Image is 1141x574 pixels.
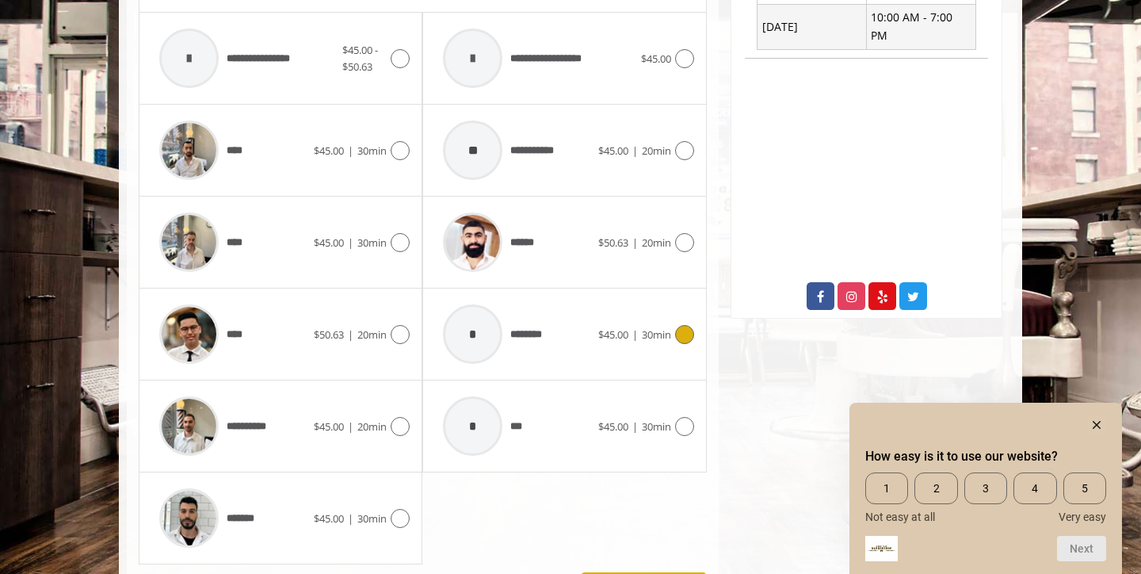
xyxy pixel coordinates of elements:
[914,473,957,504] span: 2
[314,235,344,250] span: $45.00
[314,511,344,526] span: $45.00
[632,143,638,158] span: |
[598,235,628,250] span: $50.63
[598,419,628,434] span: $45.00
[314,143,344,158] span: $45.00
[348,327,353,342] span: |
[865,473,908,504] span: 1
[348,511,353,526] span: |
[348,143,353,158] span: |
[357,327,387,342] span: 20min
[348,235,353,250] span: |
[357,419,387,434] span: 20min
[642,143,671,158] span: 20min
[1063,473,1106,504] span: 5
[866,4,975,49] td: 10:00 AM - 7:00 PM
[642,235,671,250] span: 20min
[865,473,1106,523] div: How easy is it to use our website? Select an option from 1 to 5, with 1 being Not easy at all and...
[642,327,671,342] span: 30min
[632,235,638,250] span: |
[1087,415,1106,434] button: Hide survey
[642,419,671,434] span: 30min
[598,327,628,342] span: $45.00
[357,143,387,158] span: 30min
[342,43,378,74] span: $45.00 - $50.63
[632,419,638,434] span: |
[1013,473,1056,504] span: 4
[314,419,344,434] span: $45.00
[357,235,387,250] span: 30min
[1059,511,1106,523] span: Very easy
[357,511,387,526] span: 30min
[865,511,935,523] span: Not easy at all
[348,419,353,434] span: |
[632,327,638,342] span: |
[641,52,671,66] span: $45.00
[757,4,867,49] td: [DATE]
[865,415,1106,561] div: How easy is it to use our website? Select an option from 1 to 5, with 1 being Not easy at all and...
[314,327,344,342] span: $50.63
[1057,536,1106,561] button: Next question
[964,473,1007,504] span: 3
[598,143,628,158] span: $45.00
[865,447,1106,466] h2: How easy is it to use our website? Select an option from 1 to 5, with 1 being Not easy at all and...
